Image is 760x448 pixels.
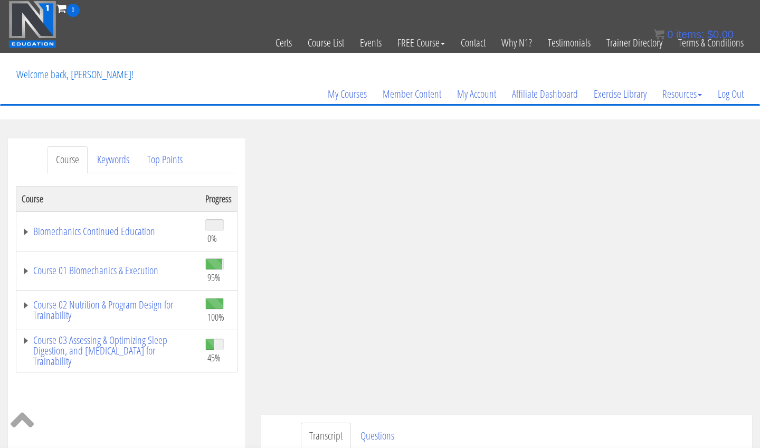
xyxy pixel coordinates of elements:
p: Welcome back, [PERSON_NAME]! [8,53,141,96]
a: Resources [654,69,710,119]
img: icon11.png [654,29,664,40]
a: Course [47,146,88,173]
a: Exercise Library [586,69,654,119]
a: Certs [268,17,300,69]
span: 45% [207,352,221,363]
a: Events [352,17,389,69]
a: Testimonials [540,17,598,69]
a: Affiliate Dashboard [504,69,586,119]
a: My Account [449,69,504,119]
a: Trainer Directory [598,17,670,69]
a: Course List [300,17,352,69]
a: Why N1? [493,17,540,69]
th: Course [16,186,201,211]
img: n1-education [8,1,56,48]
a: Member Content [375,69,449,119]
bdi: 0.00 [707,29,734,40]
a: 0 [56,1,80,15]
a: Biomechanics Continued Education [22,226,195,237]
span: 95% [207,272,221,283]
a: Course 01 Biomechanics & Execution [22,265,195,276]
a: Course 02 Nutrition & Program Design for Trainability [22,300,195,321]
span: 0% [207,232,217,244]
span: $ [707,29,713,40]
a: Top Points [139,146,191,173]
a: Keywords [89,146,138,173]
span: 0 [66,4,80,17]
a: Course 03 Assessing & Optimizing Sleep Digestion, and [MEDICAL_DATA] for Trainability [22,335,195,367]
a: FREE Course [389,17,453,69]
span: 100% [207,311,224,323]
span: items: [676,29,704,40]
a: 0 items: $0.00 [654,29,734,40]
a: My Courses [320,69,375,119]
th: Progress [200,186,237,211]
a: Log Out [710,69,752,119]
span: 0 [667,29,673,40]
a: Contact [453,17,493,69]
a: Terms & Conditions [670,17,752,69]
